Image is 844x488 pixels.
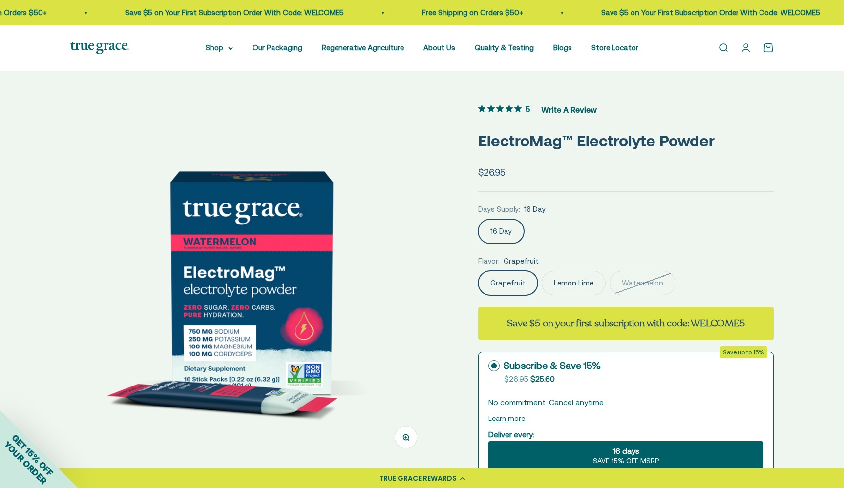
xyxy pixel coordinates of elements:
a: Free Shipping on Orders $50+ [363,8,464,17]
a: Quality & Testing [475,43,534,52]
span: YOUR ORDER [2,439,49,486]
img: ElectroMag™ [70,102,431,463]
span: 5 [526,103,530,114]
span: 16 Day [524,203,546,215]
button: 5 out 5 stars rating in total 3 reviews. Jump to reviews. [478,102,597,117]
a: Our Packaging [253,43,302,52]
legend: Flavor: [478,255,500,267]
p: Save $5 on Your First Subscription Order With Code: WELCOME5 [542,7,761,19]
a: Store Locator [591,43,638,52]
span: Grapefruit [504,255,539,267]
sale-price: $26.95 [478,165,506,180]
span: GET 15% OFF [10,432,55,478]
p: Save $5 on Your First Subscription Order With Code: WELCOME5 [66,7,285,19]
p: ElectroMag™ Electrolyte Powder [478,128,774,153]
legend: Days Supply: [478,203,520,215]
a: Regenerative Agriculture [322,43,404,52]
strong: Save $5 on your first subscription with code: WELCOME5 [507,317,744,330]
span: Write A Review [541,102,597,117]
summary: Shop [206,42,233,54]
div: TRUE GRACE REWARDS [379,473,457,484]
a: About Us [423,43,455,52]
a: Blogs [553,43,572,52]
